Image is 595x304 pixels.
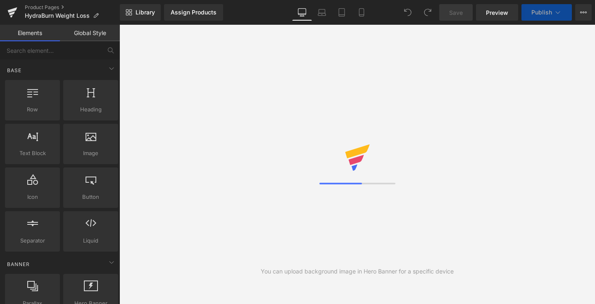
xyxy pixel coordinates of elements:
[7,193,57,201] span: Icon
[261,267,454,276] div: You can upload background image in Hero Banner for a specific device
[60,25,120,41] a: Global Style
[171,9,217,16] div: Assign Products
[292,4,312,21] a: Desktop
[449,8,463,17] span: Save
[6,66,22,74] span: Base
[6,260,31,268] span: Banner
[7,105,57,114] span: Row
[66,193,116,201] span: Button
[419,4,436,21] button: Redo
[7,236,57,245] span: Separator
[66,236,116,245] span: Liquid
[400,4,416,21] button: Undo
[531,9,552,16] span: Publish
[25,12,90,19] span: HydraBurn Weight Loss
[120,4,161,21] a: New Library
[575,4,592,21] button: More
[136,9,155,16] span: Library
[25,4,120,11] a: Product Pages
[352,4,371,21] a: Mobile
[66,105,116,114] span: Heading
[521,4,572,21] button: Publish
[332,4,352,21] a: Tablet
[66,149,116,158] span: Image
[486,8,508,17] span: Preview
[312,4,332,21] a: Laptop
[7,149,57,158] span: Text Block
[476,4,518,21] a: Preview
